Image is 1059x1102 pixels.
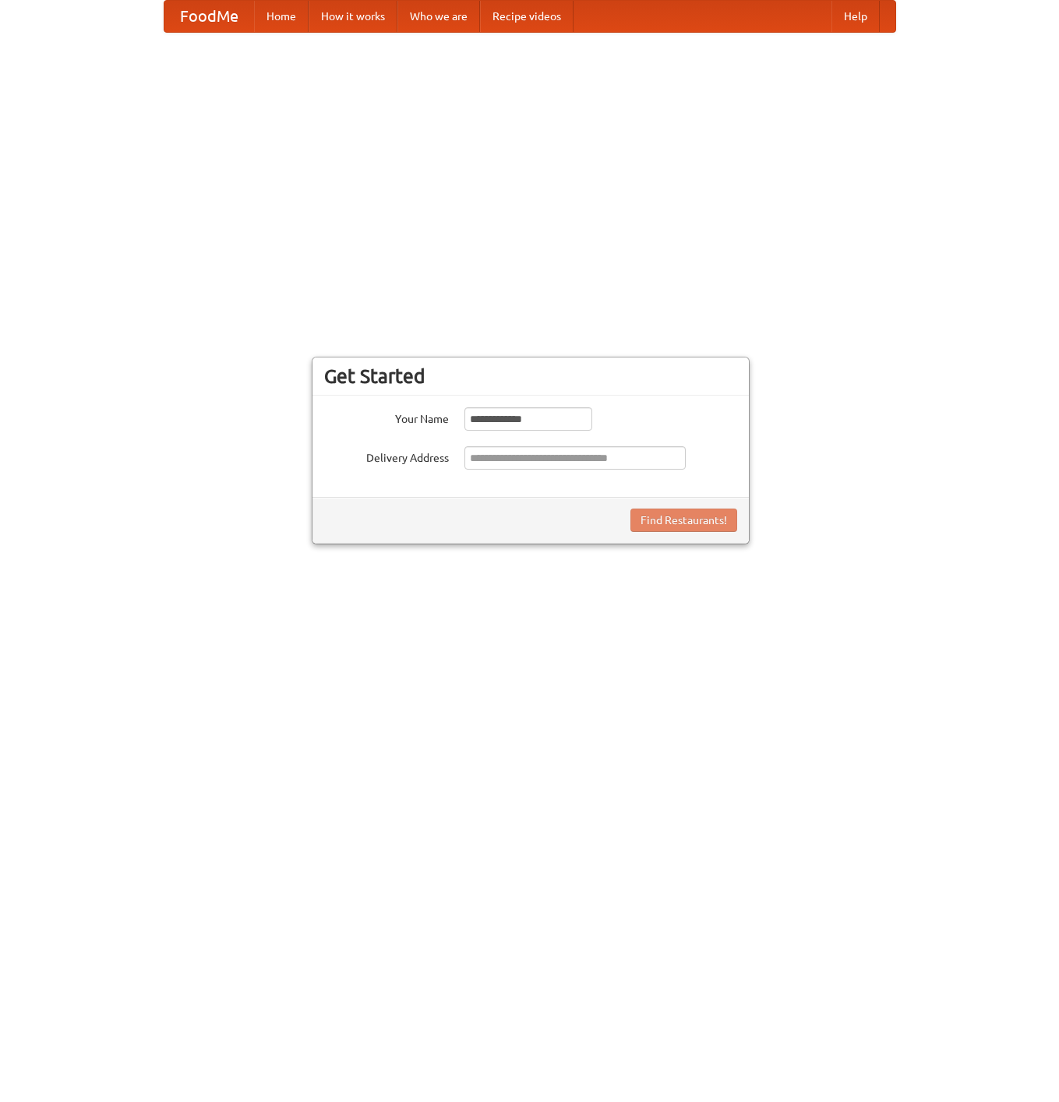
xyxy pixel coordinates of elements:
label: Delivery Address [324,446,449,466]
label: Your Name [324,407,449,427]
a: Who we are [397,1,480,32]
button: Find Restaurants! [630,509,737,532]
a: How it works [309,1,397,32]
a: Home [254,1,309,32]
a: FoodMe [164,1,254,32]
a: Help [831,1,880,32]
h3: Get Started [324,364,737,388]
a: Recipe videos [480,1,574,32]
